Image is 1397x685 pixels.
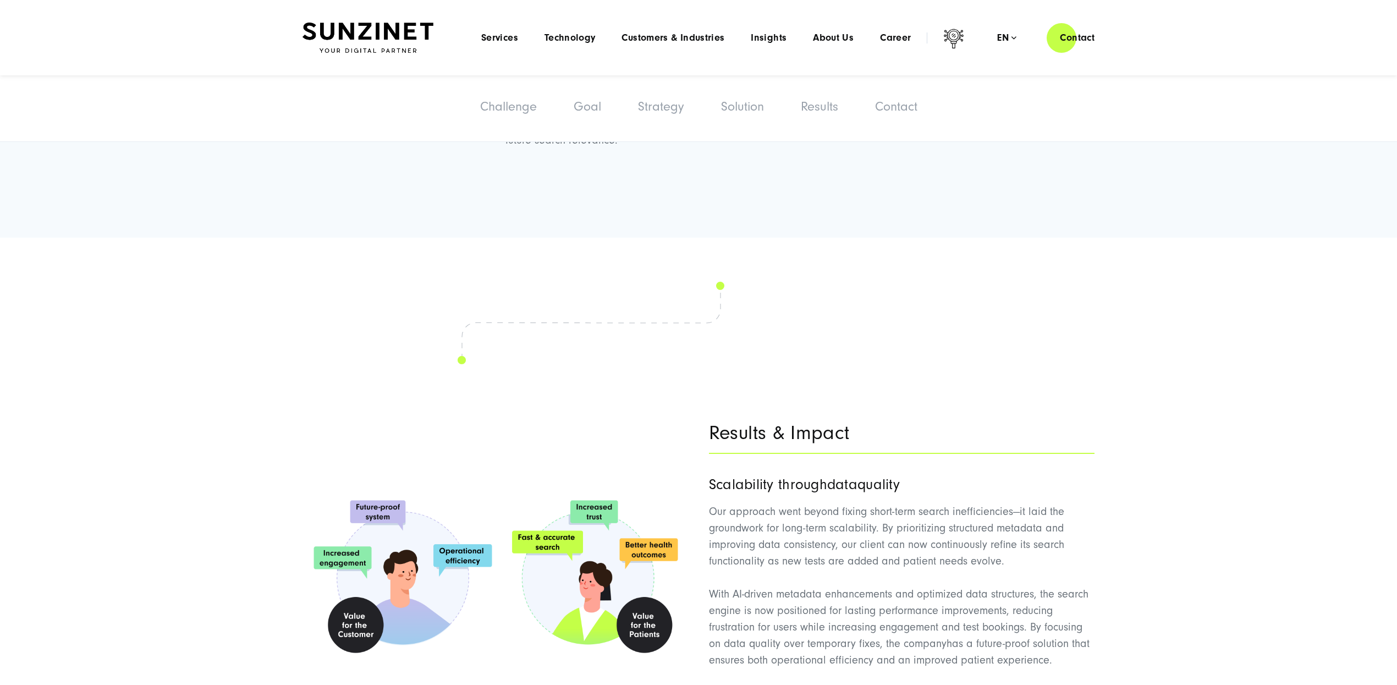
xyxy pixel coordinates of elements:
a: Services [481,32,518,43]
img: Values_transparent [302,469,688,669]
span: Scalability [709,476,774,493]
a: Insights [751,32,787,43]
span: quality [857,476,900,493]
a: Strategy [638,99,684,114]
span: ing structured metadata and improving data consistency, our client can now continuously refine it... [709,522,1064,567]
a: Results [801,99,838,114]
span: through [778,476,827,493]
img: SUNZINET Full Service Digital Agentur [302,23,433,53]
span: ancements and optimized data structures, the search engine is now positioned for lasting performa... [709,588,1088,633]
a: Solution [721,99,764,114]
a: Challenge [480,99,537,114]
a: About Us [813,32,854,43]
span: Optionally save and display individual search histories using cookies to improve future search re... [505,118,882,146]
a: Career [880,32,911,43]
a: Technology [544,32,596,43]
span: Our approach went beyond fixing short-term search inefficiencies—it laid the groundwork for long-... [709,506,1064,567]
a: Customers & Industries [621,32,724,43]
a: Goal [574,99,601,114]
span: With AI-driven metadata enh [709,588,842,600]
a: Contact [875,99,917,114]
a: Contact [1047,22,1108,53]
span: data [827,476,857,493]
h2: Results & Impact [709,421,1094,445]
div: en [997,32,1016,43]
